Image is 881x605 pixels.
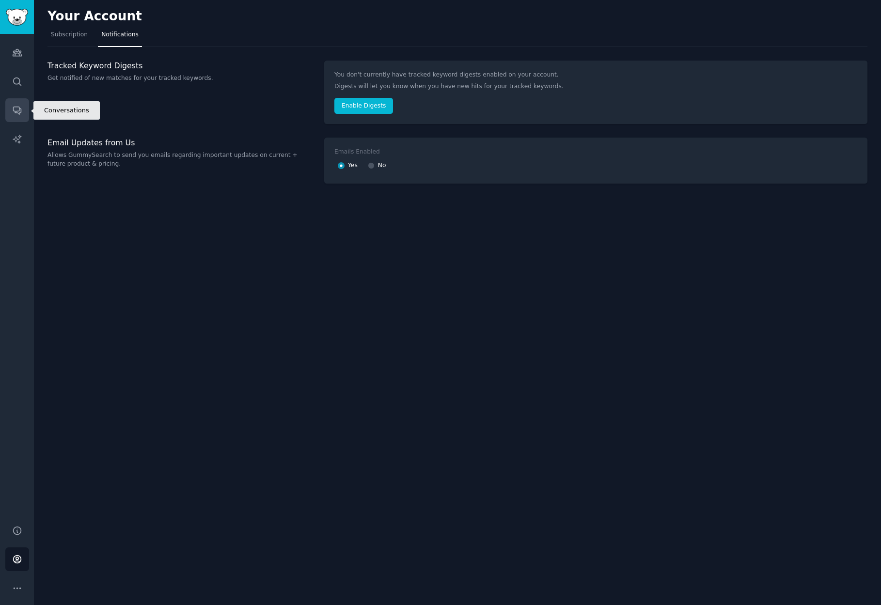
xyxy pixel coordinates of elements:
h3: Email Updates from Us [47,138,314,148]
p: Digests will let you know when you have new hits for your tracked keywords. [334,82,857,91]
p: You don't currently have tracked keyword digests enabled on your account. [334,71,857,79]
span: No [378,161,386,170]
a: Notifications [98,27,142,47]
span: Notifications [101,31,139,39]
p: Allows GummySearch to send you emails regarding important updates on current + future product & p... [47,151,314,168]
h3: Tracked Keyword Digests [47,61,314,71]
h2: Your Account [47,9,142,24]
a: Subscription [47,27,91,47]
div: Emails Enabled [334,148,380,156]
p: Get notified of new matches for your tracked keywords. [47,74,314,83]
button: Enable Digests [334,98,393,114]
span: Subscription [51,31,88,39]
span: Yes [348,161,358,170]
img: GummySearch logo [6,9,28,26]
